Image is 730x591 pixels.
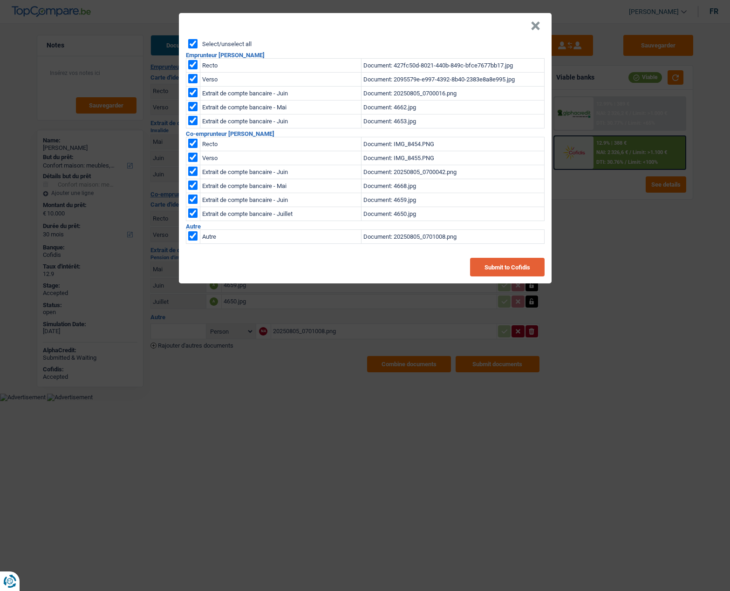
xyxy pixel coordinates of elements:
td: Autre [200,230,361,244]
label: Select/unselect all [202,41,252,47]
button: Submit to Cofidis [470,258,545,276]
td: Document: 427fc50d-8021-440b-849c-bfce7677bb17.jpg [361,59,544,73]
td: Extrait de compte bancaire - Mai [200,179,361,193]
td: Document: IMG_8455.PNG [361,151,544,165]
td: Document: IMG_8454.PNG [361,137,544,151]
h2: Autre [186,223,545,229]
td: Document: 4662.jpg [361,101,544,114]
td: Document: 4659.jpg [361,193,544,207]
td: Document: 20250805_0701008.png [361,230,544,244]
td: Extrait de compte bancaire - Juin [200,165,361,179]
td: Document: 4650.jpg [361,207,544,221]
td: Extrait de compte bancaire - Juillet [200,207,361,221]
button: Close [531,21,540,31]
h2: Co-emprunteur [PERSON_NAME] [186,131,545,137]
td: Recto [200,59,361,73]
td: Verso [200,73,361,87]
h2: Emprunteur [PERSON_NAME] [186,52,545,58]
td: Verso [200,151,361,165]
td: Document: 20250805_0700042.png [361,165,544,179]
td: Extrait de compte bancaire - Juin [200,193,361,207]
td: Extrait de compte bancaire - Mai [200,101,361,114]
td: Extrait de compte bancaire - Juin [200,87,361,101]
td: Extrait de compte bancaire - Juin [200,114,361,128]
td: Document: 4653.jpg [361,114,544,128]
td: Recto [200,137,361,151]
td: Document: 4668.jpg [361,179,544,193]
td: Document: 20250805_0700016.png [361,87,544,101]
td: Document: 2095579e-e997-4392-8b40-2383e8a8e995.jpg [361,73,544,87]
